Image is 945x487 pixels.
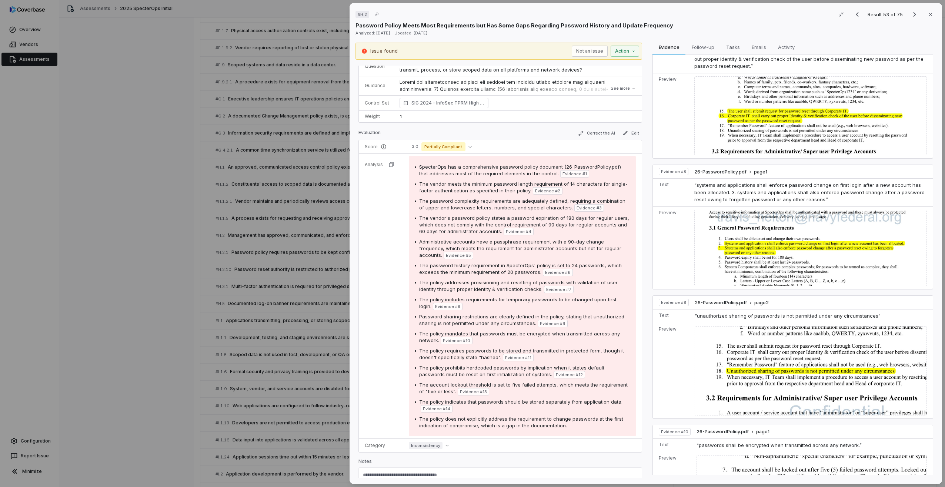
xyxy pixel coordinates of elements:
[694,169,767,175] button: 26-PasswordPolicy.pdfpage1
[694,210,927,286] img: 37d2f35242494663903eb4b58152bcca_original.jpg_w1200.jpg
[749,42,769,52] span: Emails
[365,113,391,119] p: Weight
[653,206,691,289] td: Preview
[505,355,531,361] span: Evidence # 11
[423,406,450,412] span: Evidence # 14
[661,429,688,435] span: Evidence # 10
[694,49,924,69] span: “the user shall submit request for password reset through corporate it. 16. corporate it shall ca...
[608,82,638,95] button: See more
[435,304,460,309] span: Evidence # 8
[723,42,743,52] span: Tasks
[653,179,691,207] td: Text
[694,76,927,156] img: ba7dcc0d266c487fb5e90780a35fcb6c_original.jpg_w1200.jpg
[689,42,717,52] span: Follow-up
[355,30,390,36] span: Analyzed: [DATE]
[506,229,531,235] span: Evidence # 4
[419,198,625,211] span: The password complexity requirements are adequately defined, requiring a combination of upper and...
[446,252,471,258] span: Evidence # 5
[653,438,694,452] td: Text
[419,348,624,360] span: The policy requires passwords to be stored and transmitted in protected form, though it doesn't s...
[694,182,925,202] span: “systems and applications shall enforce password change on first login after a new account has be...
[421,142,465,151] span: Partially Compliant
[409,142,475,151] button: 3.0Partially Compliant
[411,99,485,107] span: SIG 2024 - InfoSec TPRM High Framework
[653,323,692,418] td: Preview
[419,416,623,428] span: The policy does not explicitly address the requirement to change passwords at the first indicatio...
[443,338,470,344] span: Evidence # 10
[556,372,583,378] span: Evidence # 12
[419,262,622,275] span: The password history requirement in SpecterOps' policy is set to 24 passwords, which exceeds the ...
[775,42,798,52] span: Activity
[358,130,381,139] p: Evaluation
[365,144,400,150] p: Score
[868,10,904,19] p: Result 53 of 75
[546,286,571,292] span: Evidence # 7
[370,47,398,55] p: Issue found
[419,181,628,193] span: The vendor meets the minimum password length requirement of 14 characters for single-factor authe...
[460,389,487,395] span: Evidence # 13
[850,10,865,19] button: Previous result
[419,164,621,176] span: SpecterOps has a comprehensive password policy document (26-PasswordPolicy.pdf) that addresses mo...
[656,42,682,52] span: Evidence
[419,296,617,309] span: The policy includes requirements for temporary passwords to be changed upon first login.
[394,30,427,36] span: Updated: [DATE]
[365,63,391,69] p: Question
[577,205,602,211] span: Evidence # 3
[365,162,383,168] p: Analysis
[697,429,769,435] button: 26-PasswordPolicy.pdfpage1
[653,309,692,323] td: Text
[540,321,565,327] span: Evidence # 9
[754,169,767,175] span: page 1
[419,239,621,258] span: Administrative accounts have a passphrase requirement with a 90-day change frequency, which meets...
[575,129,618,138] button: Correct the AI
[697,442,862,448] span: “passwords shall be encrypted when transmitted across any network.”
[419,399,622,405] span: The policy indicates that passwords should be stored separately from application data.
[419,279,618,292] span: The policy addresses provisioning and resetting of passwords with validation of user identity thr...
[907,10,922,19] button: Next result
[535,188,560,194] span: Evidence # 2
[695,326,927,415] img: 83d16edea7b748d39d6b528333ecaa23_original.jpg_w1200.jpg
[661,299,687,305] span: Evidence # 9
[611,46,639,57] button: Action
[695,313,881,319] span: “unauthorized sharing of passwords is not permitted under any circumstances”
[661,169,686,175] span: Evidence # 8
[694,169,747,175] span: 26-PasswordPolicy.pdf
[419,382,628,394] span: The account lockout threshold is set to five failed attempts, which meets the requirement of "fiv...
[400,113,403,119] span: 1
[358,11,367,17] span: # H.2
[545,269,571,275] span: Evidence # 6
[419,365,604,377] span: The policy prohibits hardcoded passwords by implication when it states default passwords must be ...
[358,458,642,467] p: Notes
[419,331,620,343] span: The policy mandates that passwords must be encrypted when transmitted across any network.
[419,215,629,234] span: The vendor's password policy states a password expiration of 180 days for regular users, which do...
[572,46,608,57] button: Not an issue
[365,443,400,448] p: Category
[697,429,749,435] span: 26-PasswordPolicy.pdf
[419,314,624,326] span: Password sharing restrictions are clearly defined in the policy, stating that unauthorized sharin...
[562,171,587,177] span: Evidence # 1
[365,100,391,106] p: Control Set
[365,83,391,89] p: Guidance
[695,300,769,306] button: 26-PasswordPolicy.pdfpage2
[756,429,769,435] span: page 1
[653,45,691,73] td: Text
[370,8,383,21] button: Copy link
[620,129,642,138] button: Edit
[754,300,769,306] span: page 2
[400,79,636,274] p: Loremi dol sitametconsec adipisci eli seddoei tem incididu utlabo etdolore mag aliquaeni adminimv...
[409,442,443,449] span: Inconsistency
[653,73,691,158] td: Preview
[695,300,747,306] span: 26-PasswordPolicy.pdf
[355,21,673,29] p: Password Policy Meets Most Requirements but Has Some Gaps Regarding Password History and Update F...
